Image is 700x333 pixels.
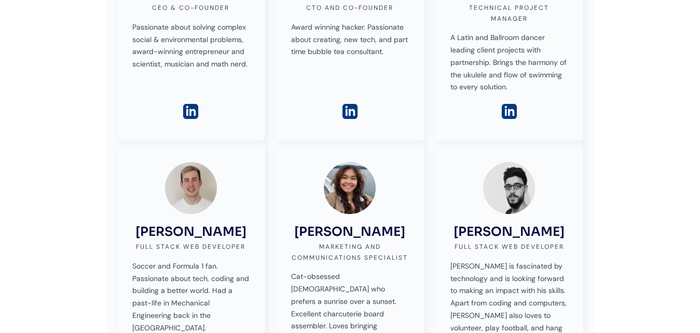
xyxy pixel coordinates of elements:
[136,242,245,252] div: Full Stack Web Developer
[182,102,200,121] img: Button link to LinkedIn
[291,242,409,263] div: Marketing and Communications Specialist
[294,224,405,239] h3: [PERSON_NAME]
[306,3,393,13] div: CTO and Co-Founder
[152,3,229,13] div: CEO & Co-founder
[500,102,518,121] img: Button link to LinkedIn
[135,224,246,239] h3: [PERSON_NAME]
[132,21,250,71] p: Passionate about solving complex social & environmental problems, award-winning entrepreneur and ...
[291,21,409,58] p: Award winning hacker. Passionate about creating, new tech, and part time bubble tea consultant.
[450,32,568,94] p: A Latin and Ballroom dancer leading client projects with partnership. Brings the harmony of the u...
[450,3,568,24] div: Technical Project Manager
[341,102,359,121] img: Button link to LinkedIn
[454,224,565,239] h3: [PERSON_NAME]
[455,242,564,252] div: FULL STACK WEB DEVELOPER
